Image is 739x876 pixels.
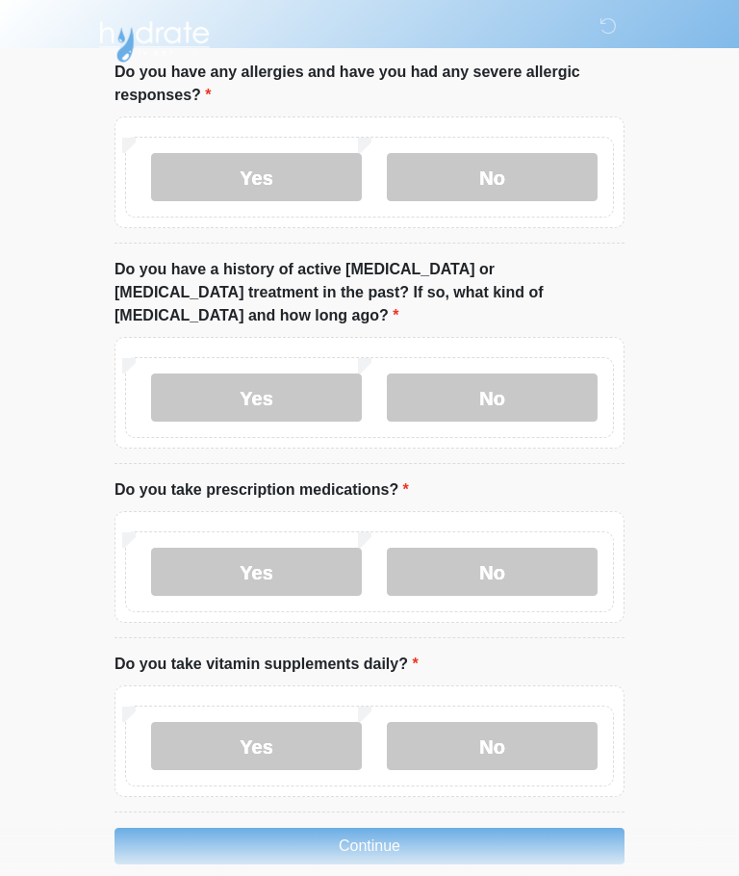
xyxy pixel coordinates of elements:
label: Yes [151,153,362,201]
label: Yes [151,722,362,770]
label: No [387,722,598,770]
label: Do you take prescription medications? [115,478,409,502]
label: Yes [151,548,362,596]
label: No [387,153,598,201]
label: Do you have any allergies and have you had any severe allergic responses? [115,61,624,107]
label: Do you have a history of active [MEDICAL_DATA] or [MEDICAL_DATA] treatment in the past? If so, wh... [115,258,624,327]
label: Yes [151,374,362,422]
label: Do you take vitamin supplements daily? [115,653,419,676]
label: No [387,374,598,422]
label: No [387,548,598,596]
button: Continue [115,828,624,864]
img: Hydrate IV Bar - Arcadia Logo [95,14,213,64]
